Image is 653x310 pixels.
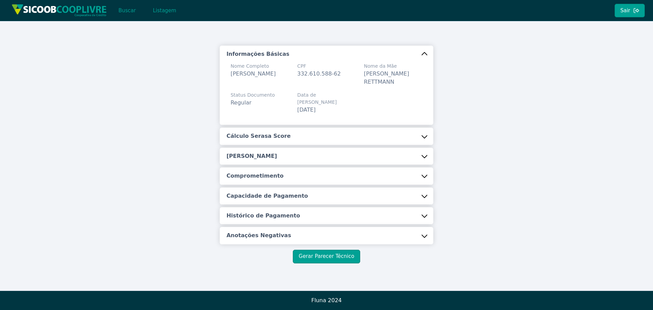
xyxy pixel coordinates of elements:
span: Status Documento [231,92,275,99]
span: Fluna 2024 [311,297,342,304]
span: Nome Completo [231,63,276,70]
button: Cálculo Serasa Score [220,128,433,145]
button: Gerar Parecer Técnico [293,250,360,263]
button: Informações Básicas [220,46,433,63]
h5: Capacidade de Pagamento [227,192,308,200]
h5: Histórico de Pagamento [227,212,300,219]
span: [DATE] [297,107,316,113]
button: Comprometimento [220,167,433,184]
span: Data de [PERSON_NAME] [297,92,356,106]
img: img/sicoob_cooplivre.png [12,4,107,17]
h5: [PERSON_NAME] [227,152,277,160]
button: Capacidade de Pagamento [220,187,433,205]
h5: Cálculo Serasa Score [227,132,291,140]
button: [PERSON_NAME] [220,148,433,165]
span: [PERSON_NAME] RETTMANN [364,70,409,85]
span: CPF [297,63,341,70]
button: Histórico de Pagamento [220,207,433,224]
h5: Anotações Negativas [227,232,291,239]
span: Nome da Mãe [364,63,422,70]
button: Buscar [113,4,141,17]
span: Regular [231,99,251,106]
button: Anotações Negativas [220,227,433,244]
span: 332.610.588-62 [297,70,341,77]
button: Sair [615,4,645,17]
h5: Informações Básicas [227,50,289,58]
h5: Comprometimento [227,172,284,180]
span: [PERSON_NAME] [231,70,276,77]
button: Listagem [147,4,182,17]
